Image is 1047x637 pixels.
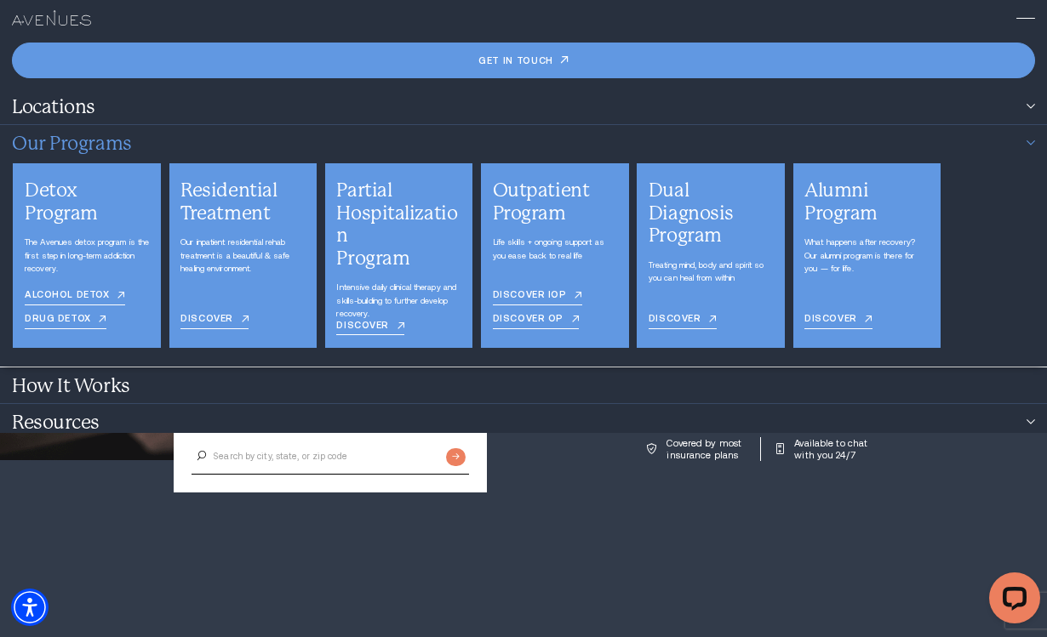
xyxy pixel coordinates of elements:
p: Treating mind, body and spirit so you can heal from within [649,259,773,285]
div: / [325,163,473,348]
a: Available to chat with you 24/7 [776,437,872,461]
div: / [13,163,161,348]
div: / [793,163,941,348]
a: Get in touch [12,43,1035,79]
div: / [169,163,318,348]
p: Life skills + ongoing support as you ease back to real life [493,236,617,262]
a: DISCOVER [649,314,717,329]
p: Covered by most insurance plans [667,437,744,461]
div: Partial Hospitalization Program [336,179,461,269]
div: / [637,163,785,348]
input: Search by city, state, or zip code [192,439,469,475]
iframe: LiveChat chat widget [975,566,1047,637]
a: Covered by most insurance plans [647,437,744,461]
p: Available to chat with you 24/7 [794,437,872,461]
div: Alumni Program [804,179,929,224]
p: Intensive daily clinical therapy and skills-building to further develop recovery. [336,281,461,320]
a: Discover [336,321,404,336]
div: Accessibility Menu [11,589,49,626]
div: Dual Diagnosis Program [649,179,773,247]
p: What happens after recovery? Our alumni program is there for you — for life. [804,236,929,275]
p: Our inpatient residential rehab treatment is a beautiful & safe healing environment. [180,236,305,275]
a: Discover OP [493,314,580,329]
div: Outpatient Program [493,179,617,224]
a: Discover [180,314,249,329]
a: Drug detox [25,314,106,329]
a: Alcohol detox [25,290,125,305]
p: The Avenues detox program is the first step in long-term addiction recovery. [25,236,149,275]
div: Detox Program [25,179,149,224]
input: Submit button [446,448,466,466]
div: Residential Treatment [180,179,305,224]
div: / [481,163,629,348]
a: DISCOVER IOP [493,290,582,305]
a: Discover [804,314,872,329]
